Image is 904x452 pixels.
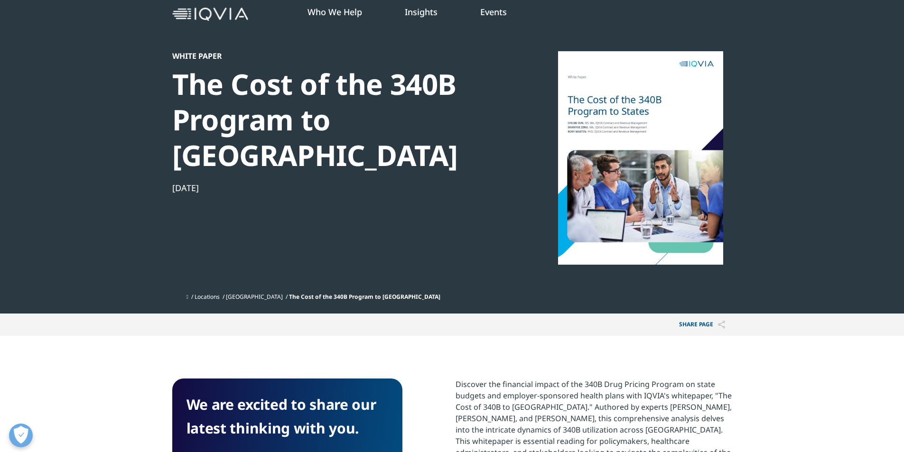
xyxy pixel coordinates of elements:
div: [DATE] [172,182,498,194]
h4: We are excited to share our latest thinking with you. [186,393,388,440]
p: Share PAGE [672,314,732,336]
div: The Cost of the 340B Program to [GEOGRAPHIC_DATA] [172,66,498,173]
a: Who We Help [308,6,362,18]
img: Share PAGE [718,321,725,329]
span: The Cost of the 340B Program to [GEOGRAPHIC_DATA] [289,293,440,301]
a: Locations [195,293,220,301]
img: IQVIA Healthcare Information Technology and Pharma Clinical Research Company [172,8,248,21]
a: [GEOGRAPHIC_DATA] [226,293,283,301]
a: Insights [405,6,438,18]
button: Share PAGEShare PAGE [672,314,732,336]
div: White Paper [172,51,498,61]
button: Open Preferences [9,424,33,447]
a: Events [480,6,507,18]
